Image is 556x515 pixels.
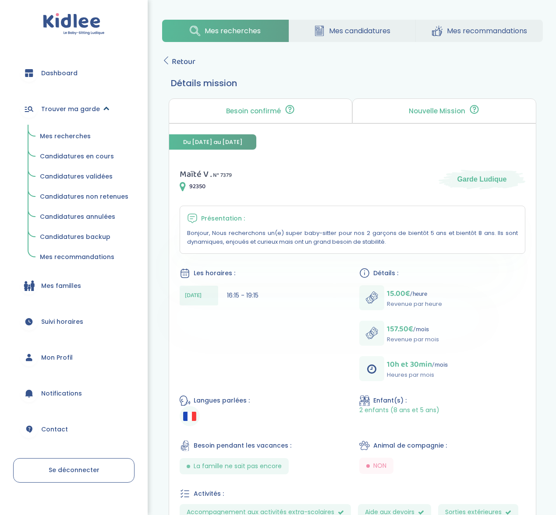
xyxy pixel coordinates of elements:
[416,20,543,42] a: Mes recommandations
[194,489,224,498] span: Activités :
[226,108,281,115] p: Besoin confirmé
[171,77,534,90] h3: Détails mission
[13,270,135,301] a: Mes familles
[359,406,439,414] span: 2 enfants (8 ans et 5 ans)
[180,167,212,181] span: Maïté V .
[387,371,448,379] p: Heures par mois
[41,317,83,326] span: Suivi horaires
[373,269,398,278] span: Détails :
[49,466,99,474] span: Se déconnecter
[13,57,135,89] a: Dashboard
[289,20,416,42] a: Mes candidatures
[41,389,82,398] span: Notifications
[187,229,518,246] p: Bonjour, Nous recherchons un(e) super baby-sitter pour nos 2 garçons de bientôt 5 ans et bientôt ...
[13,378,135,409] a: Notifications
[409,108,465,115] p: Nouvelle Mission
[194,462,282,471] span: La famille ne sait pas encore
[40,152,114,161] span: Candidatures en cours
[34,209,135,225] a: Candidatures annulées
[40,252,114,261] span: Mes recommandations
[13,413,135,445] a: Contact
[34,189,135,205] a: Candidatures non retenues
[373,396,407,405] span: Enfant(s) :
[169,134,256,150] span: Du [DATE] au [DATE]
[185,291,202,300] span: [DATE]
[162,20,289,42] a: Mes recherches
[13,342,135,373] a: Mon Profil
[373,461,386,470] span: NON
[40,172,113,181] span: Candidatures validées
[40,212,115,221] span: Candidatures annulées
[34,229,135,245] a: Candidatures backup
[201,214,245,223] span: Présentation :
[162,56,195,68] a: Retour
[227,291,259,300] span: 16:15 - 19:15
[43,13,105,35] img: logo.svg
[34,148,135,165] a: Candidatures en cours
[34,168,135,185] a: Candidatures validées
[13,93,135,125] a: Trouver ma garde
[194,441,291,450] span: Besoin pendant les vacances :
[387,323,413,335] span: 157.50€
[40,192,128,201] span: Candidatures non retenues
[41,425,68,434] span: Contact
[387,358,448,371] p: /mois
[40,132,91,140] span: Mes recherches
[387,300,442,308] p: Revenue par heure
[13,306,135,337] a: Suivi horaires
[387,358,432,371] span: 10h et 30min
[457,175,507,184] span: Garde Ludique
[34,249,135,266] a: Mes recommandations
[447,25,527,36] span: Mes recommandations
[183,412,196,421] img: Français
[194,396,250,405] span: Langues parlées :
[189,182,205,191] span: 92350
[205,25,261,36] span: Mes recherches
[194,269,235,278] span: Les horaires :
[41,353,73,362] span: Mon Profil
[213,171,232,180] span: N° 7379
[387,335,439,344] p: Revenue par mois
[41,105,100,114] span: Trouver ma garde
[329,25,390,36] span: Mes candidatures
[13,458,135,483] a: Se déconnecter
[40,232,110,241] span: Candidatures backup
[387,323,439,335] p: /mois
[41,69,78,78] span: Dashboard
[34,128,135,145] a: Mes recherches
[41,281,81,291] span: Mes familles
[172,56,195,68] span: Retour
[373,441,447,450] span: Animal de compagnie :
[387,287,442,300] p: /heure
[387,287,410,300] span: 15.00€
